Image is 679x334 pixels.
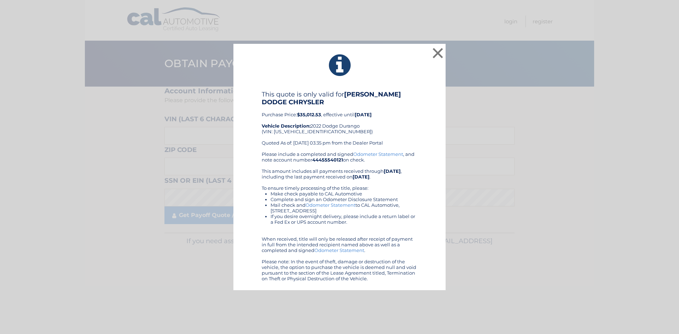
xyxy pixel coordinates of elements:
[314,247,364,253] a: Odometer Statement
[271,197,417,202] li: Complete and sign an Odometer Disclosure Statement
[262,90,417,106] h4: This quote is only valid for
[355,112,372,117] b: [DATE]
[431,46,445,60] button: ×
[271,202,417,213] li: Mail check and to CAL Automotive, [STREET_ADDRESS]
[262,90,417,151] div: Purchase Price: , effective until 2022 Dodge Durango (VIN: [US_VEHICLE_IDENTIFICATION_NUMBER]) Qu...
[384,168,401,174] b: [DATE]
[271,213,417,225] li: If you desire overnight delivery, please include a return label or a Fed Ex or UPS account number.
[312,157,343,163] b: 44455540121
[262,123,311,129] strong: Vehicle Description:
[297,112,321,117] b: $35,012.53
[271,191,417,197] li: Make check payable to CAL Automotive
[353,151,403,157] a: Odometer Statement
[262,90,401,106] b: [PERSON_NAME] DODGE CHRYSLER
[353,174,370,180] b: [DATE]
[262,151,417,281] div: Please include a completed and signed , and note account number on check. This amount includes al...
[306,202,355,208] a: Odometer Statement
